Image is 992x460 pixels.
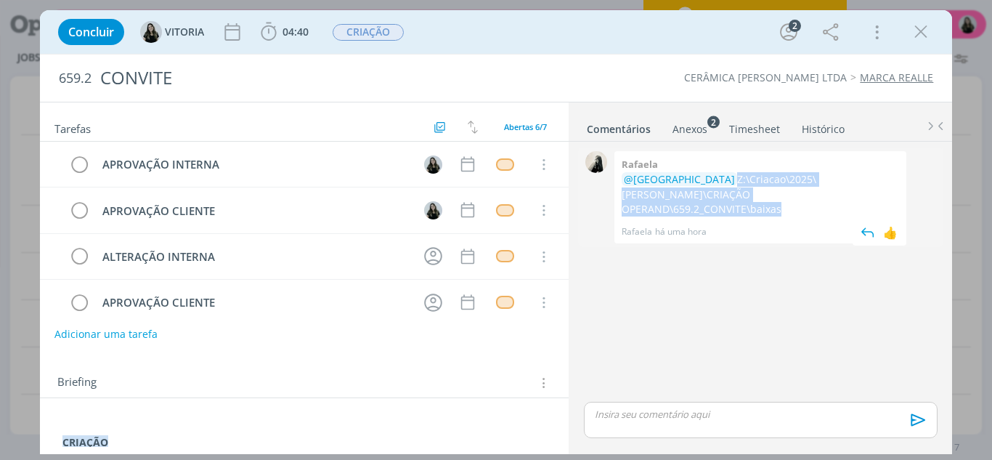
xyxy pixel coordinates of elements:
[332,23,404,41] button: CRIAÇÃO
[585,151,607,173] img: R
[857,222,879,243] img: answer.svg
[622,172,899,217] p: Z:\Criacao\2025\[PERSON_NAME]\CRIAÇÃO OPERAND\659.2_CONVITE\baixas
[801,116,845,137] a: Histórico
[94,60,563,96] div: CONVITE
[728,116,781,137] a: Timesheet
[54,321,158,347] button: Adicionar uma tarefa
[97,294,411,312] div: APROVAÇÃO CLIENTE
[58,19,124,45] button: Concluir
[789,20,801,32] div: 2
[860,70,933,84] a: MARCA REALLE
[707,116,720,128] sup: 2
[257,20,312,44] button: 04:40
[57,374,97,392] span: Briefing
[140,21,204,43] button: VVITORIA
[282,25,309,39] span: 04:40
[54,118,91,136] span: Tarefas
[777,20,800,44] button: 2
[504,121,547,132] span: Abertas 6/7
[62,435,108,449] strong: CRIAÇÃO
[424,201,442,219] img: V
[97,248,411,266] div: ALTERAÇÃO INTERNA
[40,10,953,454] div: dialog
[422,153,444,175] button: V
[422,199,444,221] button: V
[165,27,204,37] span: VITORIA
[68,26,114,38] span: Concluir
[624,172,735,186] span: @[GEOGRAPHIC_DATA]
[468,121,478,134] img: arrow-down-up.svg
[622,158,658,171] b: Rafaela
[424,156,442,174] img: V
[655,225,707,238] span: há uma hora
[672,122,707,137] div: Anexos
[97,202,411,220] div: APROVAÇÃO CLIENTE
[140,21,162,43] img: V
[333,24,404,41] span: CRIAÇÃO
[684,70,847,84] a: CERÂMICA [PERSON_NAME] LTDA
[622,225,652,238] p: Rafaela
[883,224,898,241] div: 👍
[97,156,411,174] div: APROVAÇÃO INTERNA
[59,70,92,86] span: 659.2
[586,116,651,137] a: Comentários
